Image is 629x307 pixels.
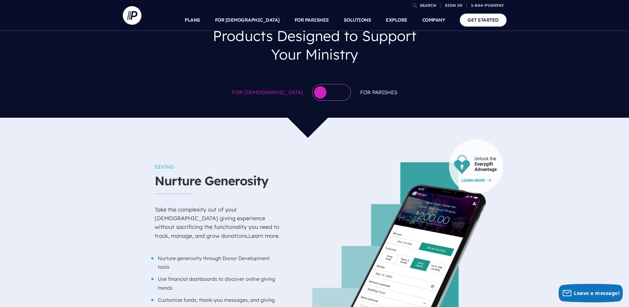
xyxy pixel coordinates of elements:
a: FOR PARISHES [295,9,329,31]
a: EXPLORE [386,9,407,31]
li: Nurture generosity through Donor Development tools [155,251,282,271]
a: SOLUTIONS [344,9,371,31]
a: COMPANY [422,9,445,31]
li: Use financial dashboards to discover online giving trends [155,271,282,292]
h6: GIVING [155,161,282,173]
a: PLANS [185,9,200,31]
h3: Nurture Generosity [155,173,282,194]
a: GET STARTED [460,14,506,26]
span: For Parishes [360,88,397,97]
button: Leave a message! [558,284,623,302]
a: FOR [DEMOGRAPHIC_DATA] [215,9,280,31]
span: For [DEMOGRAPHIC_DATA] [232,88,303,97]
p: Take the complexity out of your [DEMOGRAPHIC_DATA] giving experience without sacrificing the func... [155,199,282,251]
a: Learn more. [248,232,280,239]
span: Leave a message! [574,290,620,296]
h3: Products Designed to Support Your Ministry [199,22,431,68]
